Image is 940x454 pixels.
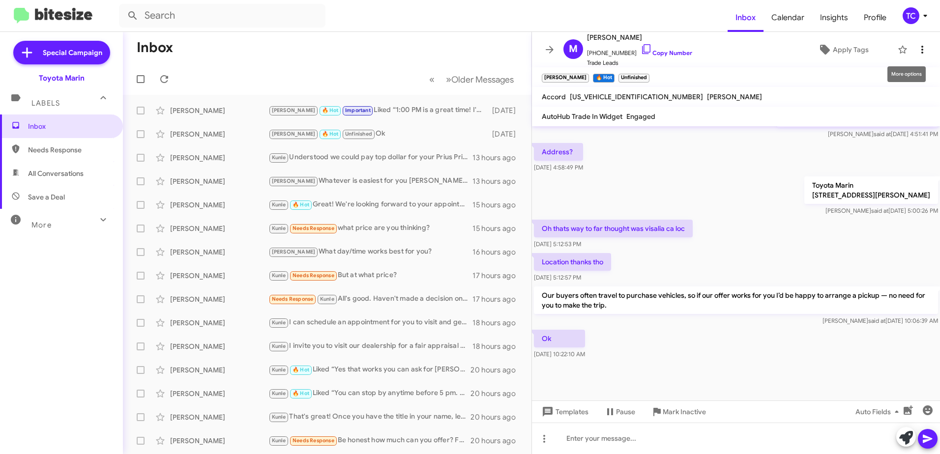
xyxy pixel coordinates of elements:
[170,176,268,186] div: [PERSON_NAME]
[472,176,524,186] div: 13 hours ago
[470,365,524,375] div: 20 hours ago
[828,130,938,138] span: [PERSON_NAME] [DATE] 4:51:41 PM
[39,73,85,83] div: Toyota Marin
[170,318,268,328] div: [PERSON_NAME]
[856,3,894,32] a: Profile
[534,143,583,161] p: Address?
[472,200,524,210] div: 15 hours ago
[472,247,524,257] div: 16 hours ago
[272,225,286,231] span: Kunle
[587,43,692,58] span: [PHONE_NUMBER]
[451,74,514,85] span: Older Messages
[268,388,470,399] div: Liked “You can stop by anytime before 5 pm. Thank you!”
[855,403,903,421] span: Auto Fields
[423,69,441,89] button: Previous
[488,129,524,139] div: [DATE]
[569,41,578,57] span: M
[446,73,451,85] span: »
[534,164,583,171] span: [DATE] 4:58:49 PM
[272,272,286,279] span: Kunle
[170,365,268,375] div: [PERSON_NAME]
[871,207,888,214] span: said at
[663,403,706,421] span: Mark Inactive
[170,129,268,139] div: [PERSON_NAME]
[268,105,488,116] div: Liked “1:00 PM is a great time! I'll schedule your appointment for then. Looking forward to seein...
[268,340,472,352] div: I invite you to visit our dealership for a fair appraisal of your F150 Supercrew Cab. Would you l...
[28,121,112,131] span: Inbox
[534,220,693,237] p: Oh thats way to far thought was visalia ca loc
[272,296,314,302] span: Needs Response
[472,341,524,351] div: 18 hours ago
[903,7,919,24] div: TC
[833,41,869,58] span: Apply Tags
[874,130,891,138] span: said at
[268,246,472,257] div: What day/time works best for you?
[28,169,84,178] span: All Conversations
[170,436,268,446] div: [PERSON_NAME]
[848,403,911,421] button: Auto Fields
[272,178,316,184] span: [PERSON_NAME]
[440,69,520,89] button: Next
[825,207,938,214] span: [PERSON_NAME] [DATE] 5:00:26 PM
[793,41,893,58] button: Apply Tags
[293,225,334,231] span: Needs Response
[570,92,703,101] span: [US_VEHICLE_IDENTIFICATION_NUMBER]
[764,3,812,32] span: Calendar
[322,131,339,137] span: 🔥 Hot
[728,3,764,32] a: Inbox
[593,74,614,83] small: 🔥 Hot
[587,58,692,68] span: Trade Leads
[268,317,472,328] div: I can schedule an appointment for you to visit and get a competitive offer on your Model Y. Would...
[272,437,286,444] span: Kunle
[272,390,286,397] span: Kunle
[268,270,472,281] div: But at what price?
[272,414,286,420] span: Kunle
[31,99,60,108] span: Labels
[472,318,524,328] div: 18 hours ago
[272,343,286,349] span: Kunle
[534,330,585,347] p: Ok
[804,176,938,204] p: Toyota Marin [STREET_ADDRESS][PERSON_NAME]
[170,200,268,210] div: [PERSON_NAME]
[293,272,334,279] span: Needs Response
[470,389,524,398] div: 20 hours ago
[31,221,52,229] span: More
[472,224,524,233] div: 15 hours ago
[540,403,588,421] span: Templates
[268,364,470,375] div: Liked “Yes that works you can ask for [PERSON_NAME] and he will appraise your X3. Thank you!”
[170,224,268,233] div: [PERSON_NAME]
[472,153,524,163] div: 13 hours ago
[170,153,268,163] div: [PERSON_NAME]
[272,249,316,255] span: [PERSON_NAME]
[472,271,524,281] div: 17 hours ago
[643,403,714,421] button: Mark Inactive
[626,112,655,121] span: Engaged
[472,294,524,304] div: 17 hours ago
[542,112,622,121] span: AutoHub Trade In Widget
[293,367,309,373] span: 🔥 Hot
[272,201,286,208] span: Kunle
[534,274,581,281] span: [DATE] 5:12:57 PM
[43,48,102,57] span: Special Campaign
[542,92,566,101] span: Accord
[812,3,856,32] a: Insights
[470,412,524,422] div: 20 hours ago
[641,49,692,57] a: Copy Number
[268,223,472,234] div: what price are you thinking?
[707,92,762,101] span: [PERSON_NAME]
[320,296,334,302] span: Kunle
[170,412,268,422] div: [PERSON_NAME]
[822,317,938,324] span: [PERSON_NAME] [DATE] 10:06:39 AM
[322,107,339,113] span: 🔥 Hot
[534,286,938,314] p: Our buyers often travel to purchase vehicles, so if our offer works for you I’d be happy to arran...
[170,271,268,281] div: [PERSON_NAME]
[534,253,611,271] p: Location thanks tho
[616,403,635,421] span: Pause
[272,319,286,326] span: Kunle
[618,74,649,83] small: Unfinished
[587,31,692,43] span: [PERSON_NAME]
[268,152,472,163] div: Understood we could pay top dollar for your Prius Prime right now as the government rebate is goi...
